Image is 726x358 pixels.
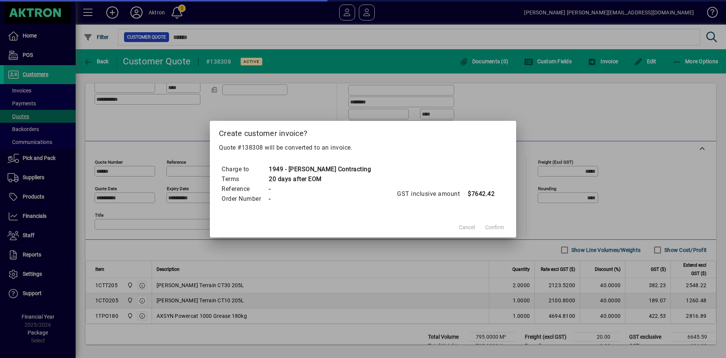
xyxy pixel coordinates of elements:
[221,184,268,194] td: Reference
[219,143,507,152] p: Quote #138308 will be converted to an invoice.
[221,194,268,204] td: Order Number
[268,194,371,204] td: -
[221,174,268,184] td: Terms
[268,174,371,184] td: 20 days after EOM
[221,164,268,174] td: Charge to
[467,189,498,199] td: $7642.42
[268,164,371,174] td: 1949 - [PERSON_NAME] Contracting
[210,121,516,143] h2: Create customer invoice?
[397,189,467,199] td: GST inclusive amount
[268,184,371,194] td: -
